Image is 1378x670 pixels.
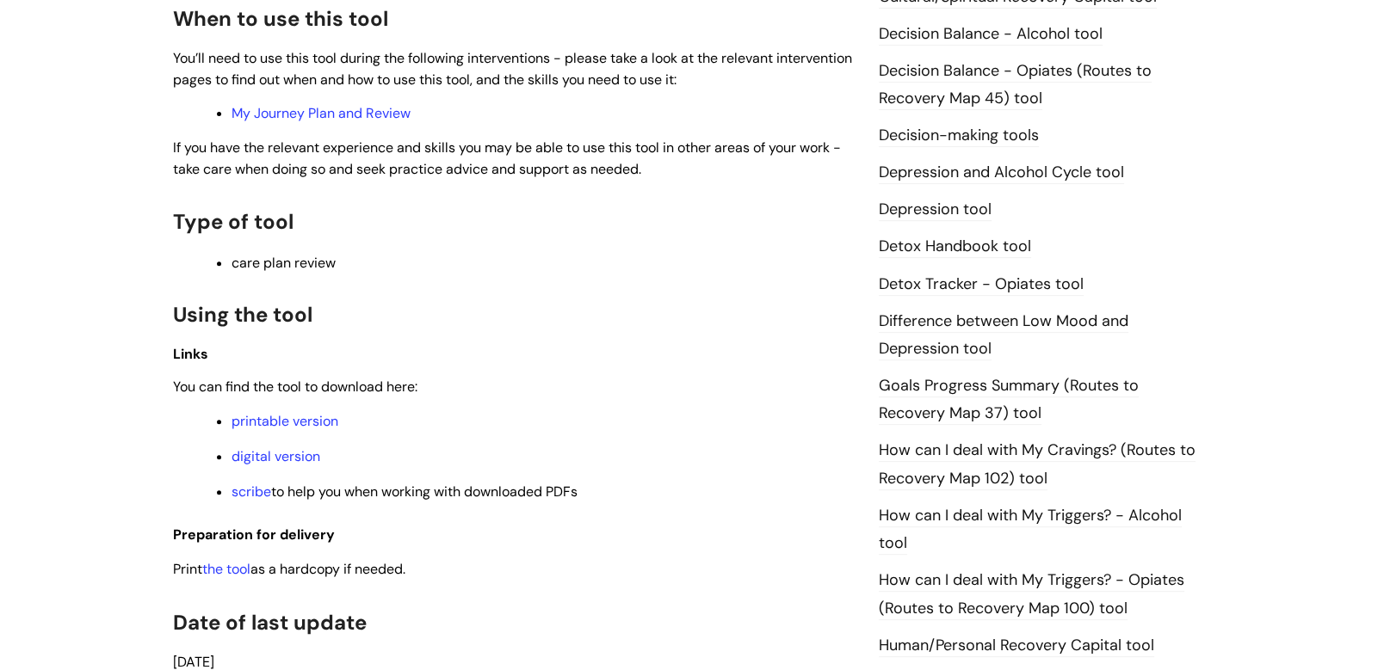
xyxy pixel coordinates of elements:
a: How can I deal with My Cravings? (Routes to Recovery Map 102) tool [879,439,1196,489]
span: care plan review [232,254,336,272]
span: Date of last update [173,609,367,636]
span: Links [173,345,208,363]
a: Human/Personal Recovery Capital tool [879,635,1154,657]
a: How can I deal with My Triggers? - Alcohol tool [879,505,1182,555]
a: Decision Balance - Opiates (Routes to Recovery Map 45) tool [879,60,1152,110]
a: How can I deal with My Triggers? - Opiates (Routes to Recovery Map 100) tool [879,569,1184,619]
a: digital version [232,447,320,465]
a: Detox Handbook tool [879,236,1031,258]
a: Difference between Low Mood and Depression tool [879,310,1128,360]
a: Depression and Alcohol Cycle tool [879,162,1124,184]
span: to help you when working with downloaded PDFs [232,483,578,501]
a: Goals Progress Summary (Routes to Recovery Map 37) tool [879,375,1139,425]
span: Using the tool [173,301,312,328]
a: the tool [202,560,250,578]
a: printable version [232,412,338,430]
a: Decision-making tools [879,125,1039,147]
a: Decision Balance - Alcohol tool [879,23,1103,46]
a: My Journey Plan and Review [232,104,411,122]
span: If you have the relevant experience and skills you may be able to use this tool in other areas of... [173,138,841,178]
span: You can find the tool to download here: [173,378,417,396]
span: You’ll need to use this tool during the following interventions - please take a look at the relev... [173,49,852,89]
a: scribe [232,483,271,501]
span: Type of tool [173,208,294,235]
a: Depression tool [879,199,992,221]
span: When to use this tool [173,5,388,32]
a: Detox Tracker - Opiates tool [879,274,1084,296]
span: Preparation for delivery [173,526,335,544]
span: Print as a hardcopy if needed. [173,560,405,578]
